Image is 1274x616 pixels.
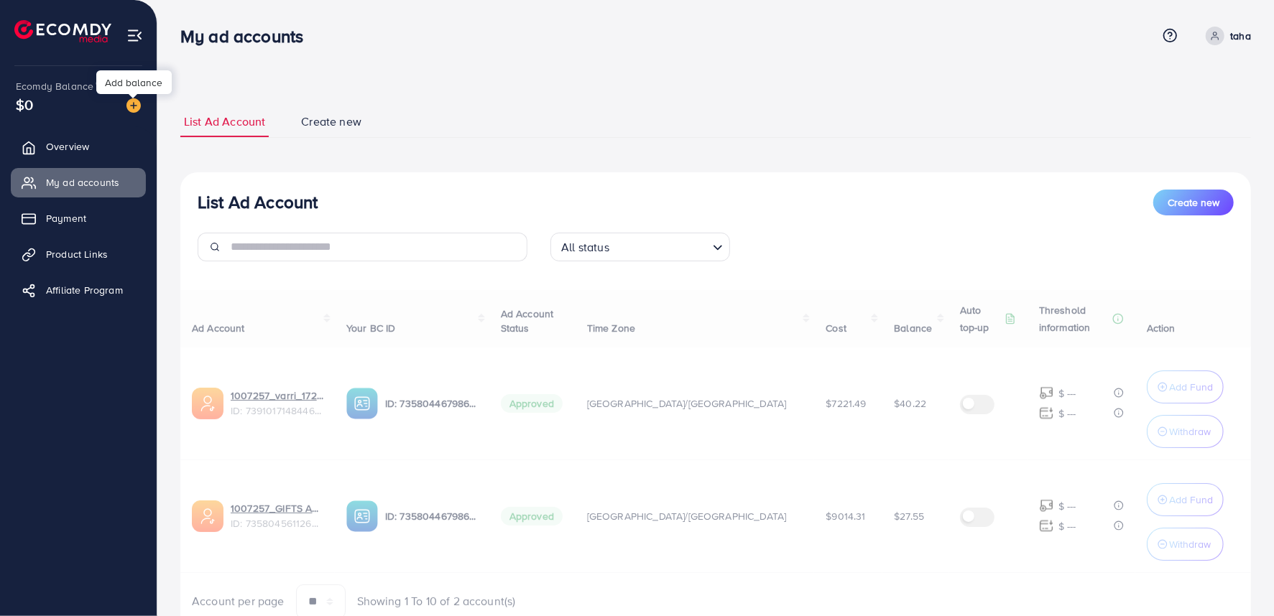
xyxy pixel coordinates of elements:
[11,240,146,269] a: Product Links
[180,26,315,47] h3: My ad accounts
[614,234,707,258] input: Search for option
[1230,27,1251,45] p: taha
[46,175,119,190] span: My ad accounts
[11,168,146,197] a: My ad accounts
[1200,27,1251,45] a: taha
[550,233,730,261] div: Search for option
[46,283,123,297] span: Affiliate Program
[46,211,86,225] span: Payment
[11,276,146,304] a: Affiliate Program
[126,27,143,44] img: menu
[558,237,612,258] span: All status
[1168,195,1219,210] span: Create new
[11,132,146,161] a: Overview
[1153,190,1234,215] button: Create new
[14,20,111,42] img: logo
[16,94,33,115] span: $0
[46,247,108,261] span: Product Links
[1213,551,1263,605] iframe: Chat
[46,139,89,154] span: Overview
[198,192,318,213] h3: List Ad Account
[126,98,141,113] img: image
[16,79,93,93] span: Ecomdy Balance
[301,113,361,130] span: Create new
[184,113,265,130] span: List Ad Account
[11,204,146,233] a: Payment
[96,70,172,94] div: Add balance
